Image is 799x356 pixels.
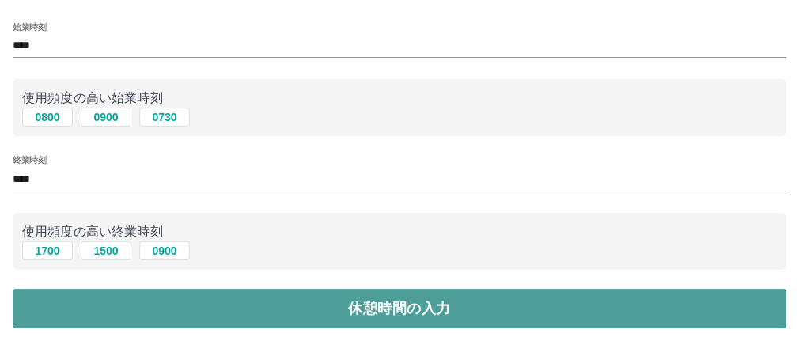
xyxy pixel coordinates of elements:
button: 0900 [139,241,190,260]
p: 使用頻度の高い始業時刻 [22,89,777,108]
button: 0900 [81,108,131,127]
button: 休憩時間の入力 [13,289,786,328]
button: 1700 [22,241,73,260]
label: 始業時刻 [13,21,46,32]
button: 0730 [139,108,190,127]
button: 1500 [81,241,131,260]
label: 終業時刻 [13,154,46,166]
p: 使用頻度の高い終業時刻 [22,222,777,241]
button: 0800 [22,108,73,127]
